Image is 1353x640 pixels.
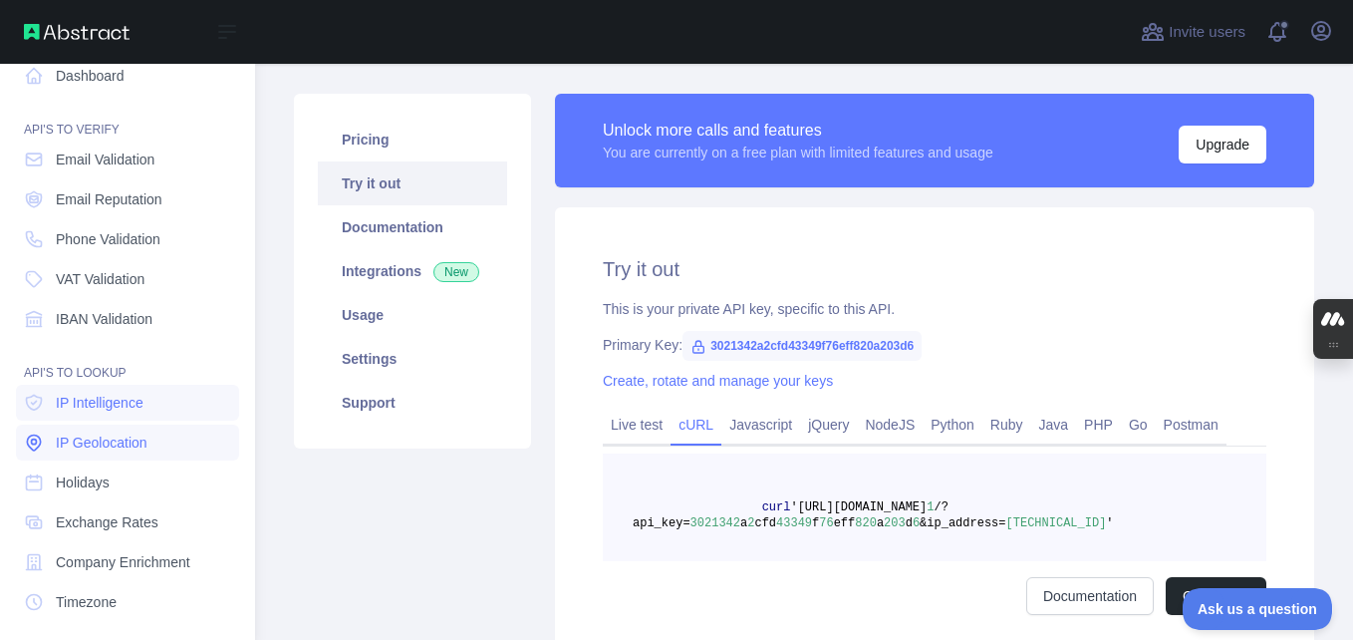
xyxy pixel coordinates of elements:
span: 203 [884,516,906,530]
span: Holidays [56,473,110,492]
a: Javascript [721,409,800,441]
a: VAT Validation [16,261,239,297]
span: IBAN Validation [56,309,152,329]
h2: Try it out [603,255,1266,283]
a: Timezone [16,584,239,620]
a: IBAN Validation [16,301,239,337]
iframe: Toggle Customer Support [1183,588,1333,630]
a: Live test [603,409,671,441]
a: Java [1031,409,1077,441]
a: cURL [671,409,721,441]
span: 3021342 [690,516,740,530]
a: IP Geolocation [16,425,239,461]
button: Invite users [1137,16,1249,48]
a: Settings [318,337,507,381]
a: Documentation [318,205,507,249]
span: 6 [913,516,920,530]
a: Pricing [318,118,507,161]
div: This is your private API key, specific to this API. [603,299,1266,319]
span: 3021342a2cfd43349f76eff820a203d6 [682,331,922,361]
span: a [877,516,884,530]
a: Email Reputation [16,181,239,217]
span: f [812,516,819,530]
span: [TECHNICAL_ID] [1006,516,1107,530]
a: Company Enrichment [16,544,239,580]
a: Exchange Rates [16,504,239,540]
span: 43349 [776,516,812,530]
a: Phone Validation [16,221,239,257]
span: eff [834,516,856,530]
span: Email Validation [56,150,154,169]
span: Invite users [1169,21,1245,44]
span: IP Intelligence [56,393,143,413]
span: 2 [747,516,754,530]
button: Upgrade [1179,126,1266,163]
a: Integrations New [318,249,507,293]
a: Go [1121,409,1156,441]
a: Ruby [982,409,1031,441]
button: Copy code [1166,577,1266,615]
div: You are currently on a free plan with limited features and usage [603,143,993,162]
div: Primary Key: [603,335,1266,355]
div: API'S TO LOOKUP [16,341,239,381]
a: Support [318,381,507,425]
span: ' [1106,516,1113,530]
a: Documentation [1026,577,1154,615]
a: Email Validation [16,142,239,177]
span: cfd [754,516,776,530]
img: Abstract API [24,24,130,40]
a: NodeJS [857,409,923,441]
a: IP Intelligence [16,385,239,421]
span: Exchange Rates [56,512,158,532]
span: '[URL][DOMAIN_NAME] [790,500,927,514]
span: a [740,516,747,530]
span: Timezone [56,592,117,612]
span: Phone Validation [56,229,160,249]
span: IP Geolocation [56,433,147,453]
div: API'S TO VERIFY [16,98,239,138]
a: Create, rotate and manage your keys [603,373,833,389]
a: jQuery [800,409,857,441]
span: 820 [855,516,877,530]
a: Holidays [16,465,239,500]
span: 76 [819,516,833,530]
span: VAT Validation [56,269,144,289]
a: Usage [318,293,507,337]
span: curl [762,500,791,514]
a: Dashboard [16,58,239,94]
span: Email Reputation [56,189,162,209]
a: Try it out [318,161,507,205]
span: &ip_address= [920,516,1005,530]
a: PHP [1076,409,1121,441]
a: Postman [1156,409,1226,441]
div: Unlock more calls and features [603,119,993,143]
a: Python [923,409,982,441]
span: New [433,262,479,282]
span: d [906,516,913,530]
span: 1 [927,500,934,514]
span: Company Enrichment [56,552,190,572]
